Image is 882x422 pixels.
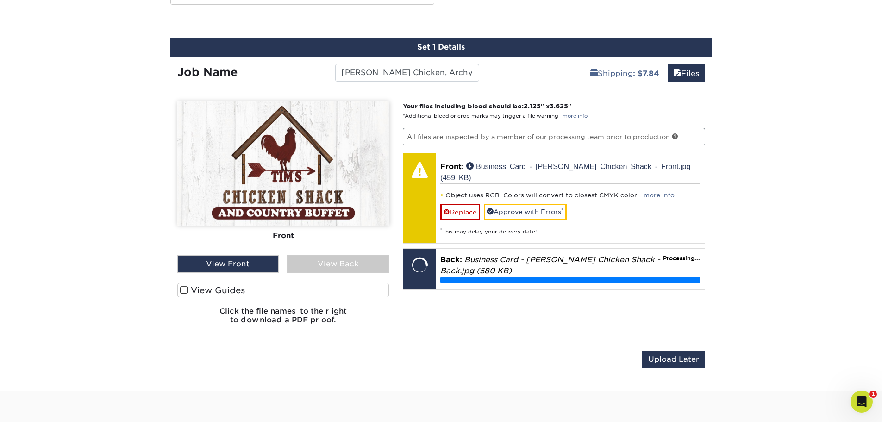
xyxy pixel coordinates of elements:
li: Object uses RGB. Colors will convert to closest CMYK color. - [440,191,700,199]
div: View Front [177,255,279,273]
div: Set 1 Details [170,38,712,57]
span: 3.625 [550,102,568,110]
small: *Additional bleed or crop marks may trigger a file warning – [403,113,588,119]
input: Upload Later [642,351,705,368]
a: Files [668,64,705,82]
span: files [674,69,681,78]
b: : $7.84 [633,69,659,78]
strong: Your files including bleed should be: " x " [403,102,571,110]
span: 2.125 [524,102,541,110]
iframe: Intercom live chat [851,391,873,413]
a: Replace [440,204,480,220]
div: This may delay your delivery date! [440,220,700,236]
label: View Guides [177,283,389,297]
span: 1 [869,391,877,398]
h6: Click the file names to the right to download a PDF proof. [177,307,389,332]
input: Enter a job name [335,64,479,82]
a: Business Card - [PERSON_NAME] Chicken Shack - Front.jpg (459 KB) [440,162,690,181]
span: Front: [440,162,464,171]
p: All files are inspected by a member of our processing team prior to production. [403,128,705,145]
span: shipping [590,69,598,78]
a: Approve with Errors* [484,204,567,220]
a: more info [644,192,675,199]
em: Business Card - [PERSON_NAME] Chicken Shack - Back.jpg (580 KB) [440,255,660,275]
span: Back: [440,255,462,264]
a: Shipping: $7.84 [584,64,665,82]
strong: Job Name [177,65,238,79]
div: Front [177,226,389,246]
div: View Back [287,255,389,273]
a: more info [563,113,588,119]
